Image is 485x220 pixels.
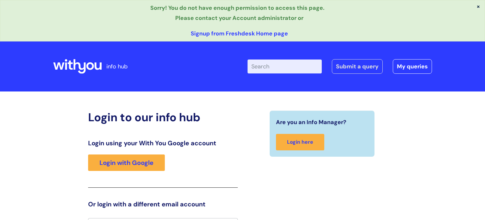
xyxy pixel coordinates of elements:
input: Search [248,60,322,73]
a: My queries [393,59,432,74]
h3: Login using your With You Google account [88,139,238,147]
a: Signup from Freshdesk Home page [191,30,288,37]
p: Sorry! You do not have enough permission to access this page. Please contact your Account adminis... [5,3,474,23]
h3: Or login with a different email account [88,200,238,208]
button: × [476,3,480,9]
a: Login with Google [88,154,165,171]
a: Submit a query [332,59,383,74]
h2: Login to our info hub [88,110,238,124]
span: Are you an Info Manager? [276,117,346,127]
a: Login here [276,134,324,151]
p: info hub [106,61,128,72]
